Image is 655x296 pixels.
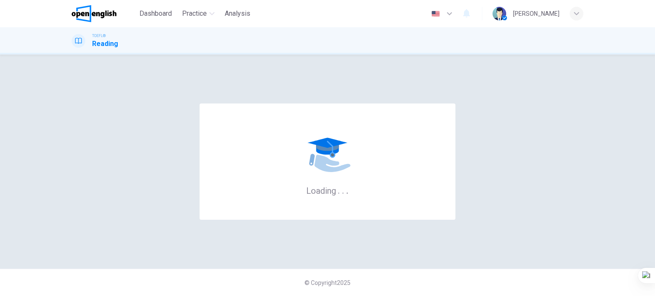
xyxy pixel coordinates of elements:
span: © Copyright 2025 [304,279,351,286]
h1: Reading [92,39,118,49]
h6: . [337,183,340,197]
span: Analysis [225,9,250,19]
h6: Loading [306,185,349,196]
img: Profile picture [493,7,506,20]
img: en [430,11,441,17]
span: TOEFL® [92,33,106,39]
div: [PERSON_NAME] [513,9,559,19]
span: Practice [182,9,207,19]
h6: . [342,183,345,197]
span: Dashboard [139,9,172,19]
button: Analysis [221,6,254,21]
h6: . [346,183,349,197]
button: Dashboard [136,6,175,21]
button: Practice [179,6,218,21]
a: OpenEnglish logo [72,5,136,22]
img: OpenEnglish logo [72,5,116,22]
